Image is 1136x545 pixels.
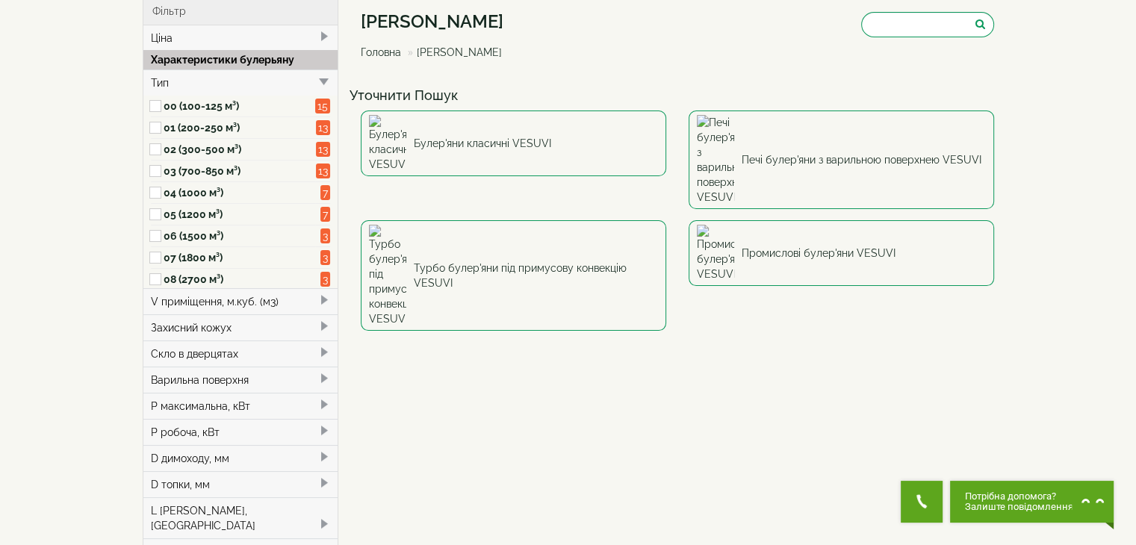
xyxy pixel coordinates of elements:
a: Булер'яни класичні VESUVI Булер'яни класичні VESUVI [361,110,666,176]
div: D топки, мм [143,471,338,497]
label: 06 (1500 м³) [164,228,316,243]
h1: [PERSON_NAME] [361,12,513,31]
img: Булер'яни класичні VESUVI [369,115,406,172]
label: 02 (300-500 м³) [164,142,316,157]
span: 3 [320,228,330,243]
img: Печі булер'яни з варильною поверхнею VESUVI [697,115,734,205]
span: 13 [316,120,330,135]
span: 13 [316,163,330,178]
div: Захисний кожух [143,314,338,340]
button: Get Call button [901,481,943,523]
a: Промислові булер'яни VESUVI Промислові булер'яни VESUVI [689,220,994,286]
span: 7 [320,207,330,222]
span: 15 [315,99,330,113]
span: 13 [316,142,330,157]
a: Турбо булер'яни під примусову конвекцію VESUVI Турбо булер'яни під примусову конвекцію VESUVI [361,220,666,331]
span: 7 [320,185,330,200]
img: Турбо булер'яни під примусову конвекцію VESUVI [369,225,406,326]
img: Промислові булер'яни VESUVI [697,225,734,281]
label: 00 (100-125 м³) [164,99,316,113]
span: 3 [320,272,330,287]
label: 01 (200-250 м³) [164,120,316,135]
a: Печі булер'яни з варильною поверхнею VESUVI Печі булер'яни з варильною поверхнею VESUVI [689,110,994,209]
div: Характеристики булерьяну [143,50,338,69]
li: [PERSON_NAME] [404,45,502,60]
div: D димоходу, мм [143,445,338,471]
a: Головна [361,46,401,58]
label: 07 (1800 м³) [164,250,316,265]
div: Скло в дверцятах [143,340,338,367]
h4: Уточнити Пошук [350,88,1005,103]
div: Тип [143,69,338,96]
span: 3 [320,250,330,265]
div: Ціна [143,25,338,51]
label: 03 (700-850 м³) [164,163,316,178]
label: 04 (1000 м³) [164,185,316,200]
label: 05 (1200 м³) [164,207,316,222]
button: Chat button [950,481,1114,523]
span: Потрібна допомога? [965,491,1073,502]
span: Залиште повідомлення [965,502,1073,512]
div: L [PERSON_NAME], [GEOGRAPHIC_DATA] [143,497,338,538]
div: Варильна поверхня [143,367,338,393]
div: P робоча, кВт [143,419,338,445]
div: P максимальна, кВт [143,393,338,419]
label: 08 (2700 м³) [164,272,316,287]
div: V приміщення, м.куб. (м3) [143,288,338,314]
